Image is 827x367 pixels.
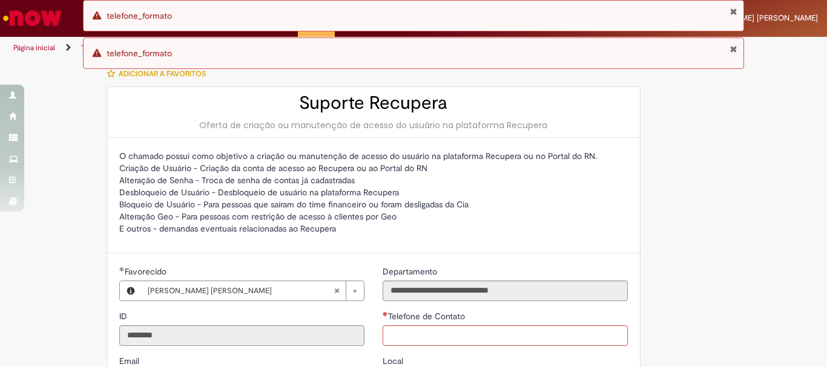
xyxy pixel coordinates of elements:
button: Fechar Notificação [730,7,737,16]
label: Somente leitura - Departamento [383,265,440,278]
h2: Suporte Recupera [119,93,628,113]
div: Oferta de criação ou manutenção de acesso do usuário na plataforma Recupera [119,119,628,131]
button: Fechar Notificação [730,44,737,54]
ul: Trilhas de página [9,37,542,59]
span: [PERSON_NAME] [PERSON_NAME] [148,281,334,300]
span: Somente leitura - ID [119,311,130,322]
span: Somente leitura - Departamento [383,266,440,277]
span: Necessários - Favorecido [125,266,169,277]
img: ServiceNow [1,6,64,30]
a: [PERSON_NAME] [PERSON_NAME]Limpar campo Favorecido [142,281,364,300]
input: ID [119,325,364,346]
label: Somente leitura - Email [119,355,142,367]
span: Adicionar a Favoritos [119,69,206,79]
span: Local [383,356,406,366]
span: Telefone de Contato [388,311,467,322]
span: telefone_formato [107,48,172,59]
span: Obrigatório Preenchido [119,267,125,271]
label: Somente leitura - ID [119,310,130,322]
input: Telefone de Contato [383,325,628,346]
input: Departamento [383,281,628,301]
p: O chamado possui como objetivo a criação ou manutenção de acesso do usuário na plataforma Recuper... [119,150,628,235]
abbr: Limpar campo Favorecido [328,281,346,300]
span: telefone_formato [107,10,172,21]
span: [PERSON_NAME] [PERSON_NAME] [693,13,818,23]
a: Todos os Catálogos [81,43,145,53]
a: Página inicial [13,43,55,53]
button: Favorecido, Visualizar este registro Maria Helena Skroch De Souza [120,281,142,300]
span: Somente leitura - Email [119,356,142,366]
span: Necessários [383,311,388,316]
